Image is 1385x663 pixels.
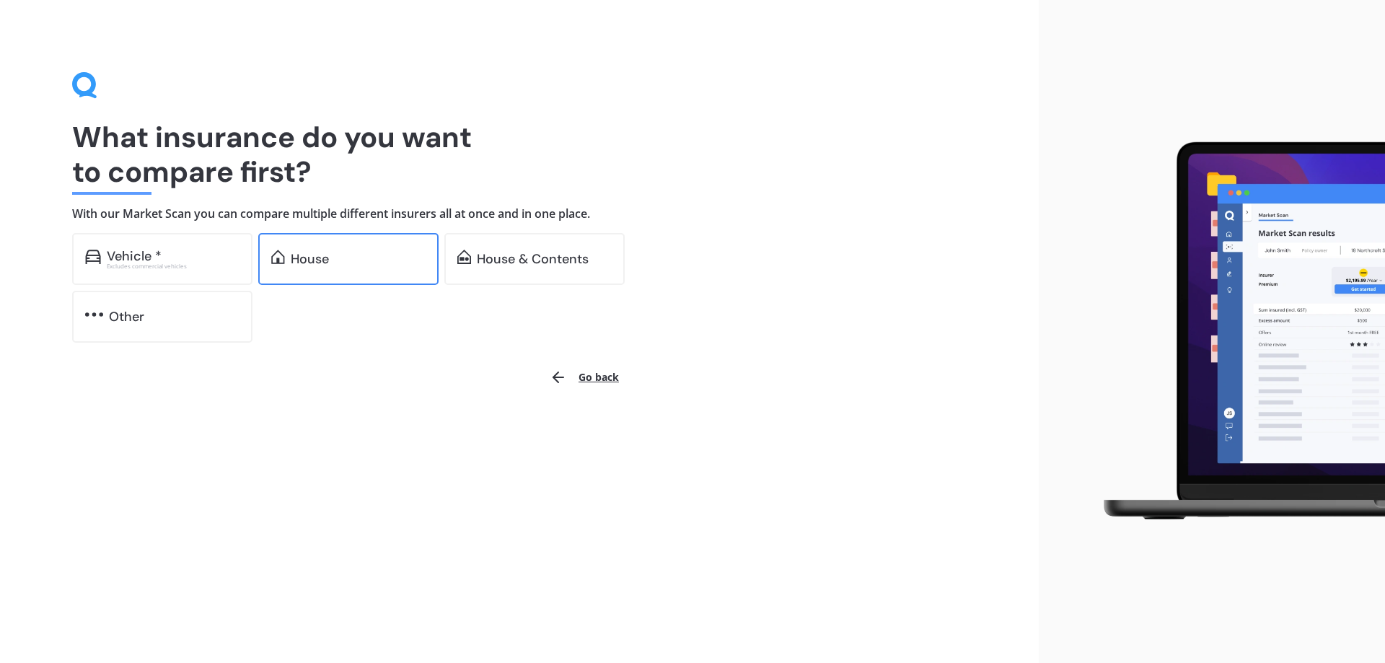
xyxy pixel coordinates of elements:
img: laptop.webp [1083,133,1385,530]
img: other.81dba5aafe580aa69f38.svg [85,307,103,322]
div: Vehicle * [107,249,162,263]
h1: What insurance do you want to compare first? [72,120,967,189]
img: car.f15378c7a67c060ca3f3.svg [85,250,101,264]
div: Other [109,309,144,324]
h4: With our Market Scan you can compare multiple different insurers all at once and in one place. [72,206,967,221]
img: home.91c183c226a05b4dc763.svg [271,250,285,264]
img: home-and-contents.b802091223b8502ef2dd.svg [457,250,471,264]
div: Excludes commercial vehicles [107,263,239,269]
div: House & Contents [477,252,589,266]
button: Go back [541,360,628,395]
div: House [291,252,329,266]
